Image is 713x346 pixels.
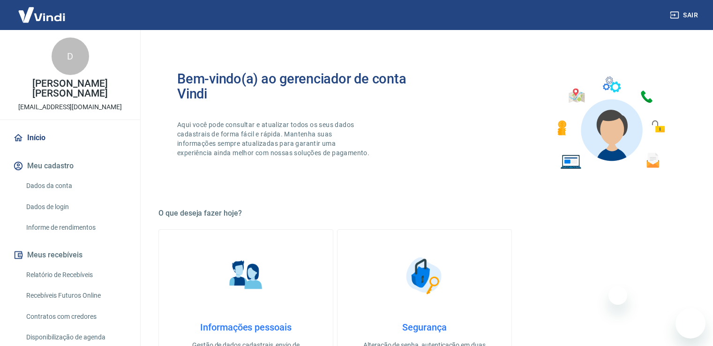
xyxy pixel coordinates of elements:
[18,102,122,112] p: [EMAIL_ADDRESS][DOMAIN_NAME]
[8,79,133,98] p: [PERSON_NAME] [PERSON_NAME]
[608,286,627,305] iframe: Fechar mensagem
[11,156,129,176] button: Meu cadastro
[11,0,72,29] img: Vindi
[223,252,270,299] img: Informações pessoais
[353,322,496,333] h4: Segurança
[23,265,129,285] a: Relatório de Recebíveis
[675,308,705,338] iframe: Botão para abrir a janela de mensagens
[11,245,129,265] button: Meus recebíveis
[177,71,425,101] h2: Bem-vindo(a) ao gerenciador de conta Vindi
[23,197,129,217] a: Dados de login
[549,71,672,175] img: Imagem de um avatar masculino com diversos icones exemplificando as funcionalidades do gerenciado...
[23,176,129,196] a: Dados da conta
[158,209,690,218] h5: O que deseja fazer hoje?
[23,218,129,237] a: Informe de rendimentos
[174,322,318,333] h4: Informações pessoais
[401,252,448,299] img: Segurança
[177,120,371,158] p: Aqui você pode consultar e atualizar todos os seus dados cadastrais de forma fácil e rápida. Mant...
[11,128,129,148] a: Início
[668,7,702,24] button: Sair
[52,38,89,75] div: D
[23,307,129,326] a: Contratos com credores
[23,286,129,305] a: Recebíveis Futuros Online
